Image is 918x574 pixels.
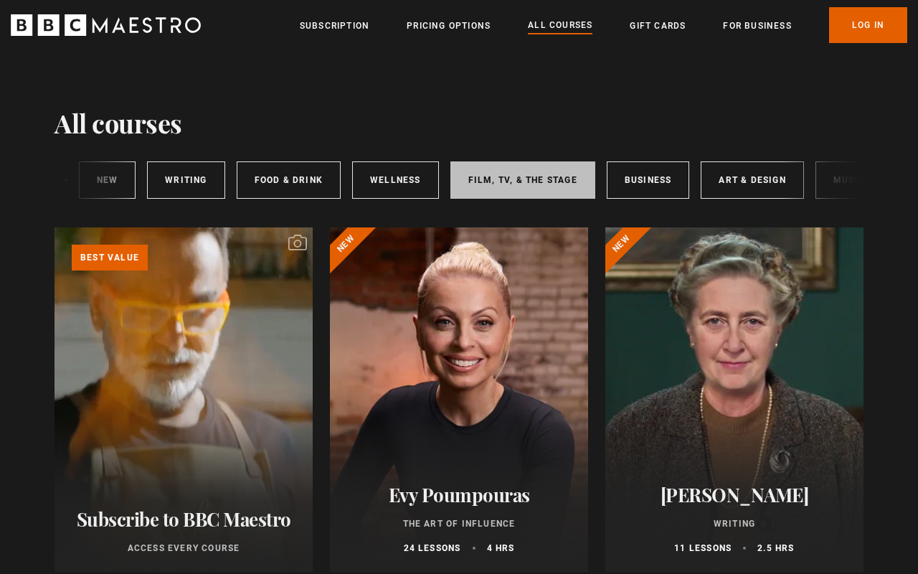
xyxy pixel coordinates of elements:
[701,161,803,199] a: Art & Design
[487,542,515,555] p: 4 hrs
[11,14,201,36] svg: BBC Maestro
[723,19,791,33] a: For business
[630,19,686,33] a: Gift Cards
[605,227,863,572] a: [PERSON_NAME] Writing 11 lessons 2.5 hrs New
[623,517,846,530] p: Writing
[72,245,148,270] p: Best value
[330,227,588,572] a: Evy Poumpouras The Art of Influence 24 lessons 4 hrs New
[237,161,341,199] a: Food & Drink
[623,484,846,506] h2: [PERSON_NAME]
[352,161,439,199] a: Wellness
[347,517,571,530] p: The Art of Influence
[300,19,369,33] a: Subscription
[829,7,907,43] a: Log In
[347,484,571,506] h2: Evy Poumpouras
[528,18,592,34] a: All Courses
[404,542,461,555] p: 24 lessons
[757,542,794,555] p: 2.5 hrs
[300,7,907,43] nav: Primary
[407,19,491,33] a: Pricing Options
[450,161,595,199] a: Film, TV, & The Stage
[55,108,182,138] h1: All courses
[607,161,690,199] a: Business
[674,542,732,555] p: 11 lessons
[147,161,224,199] a: Writing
